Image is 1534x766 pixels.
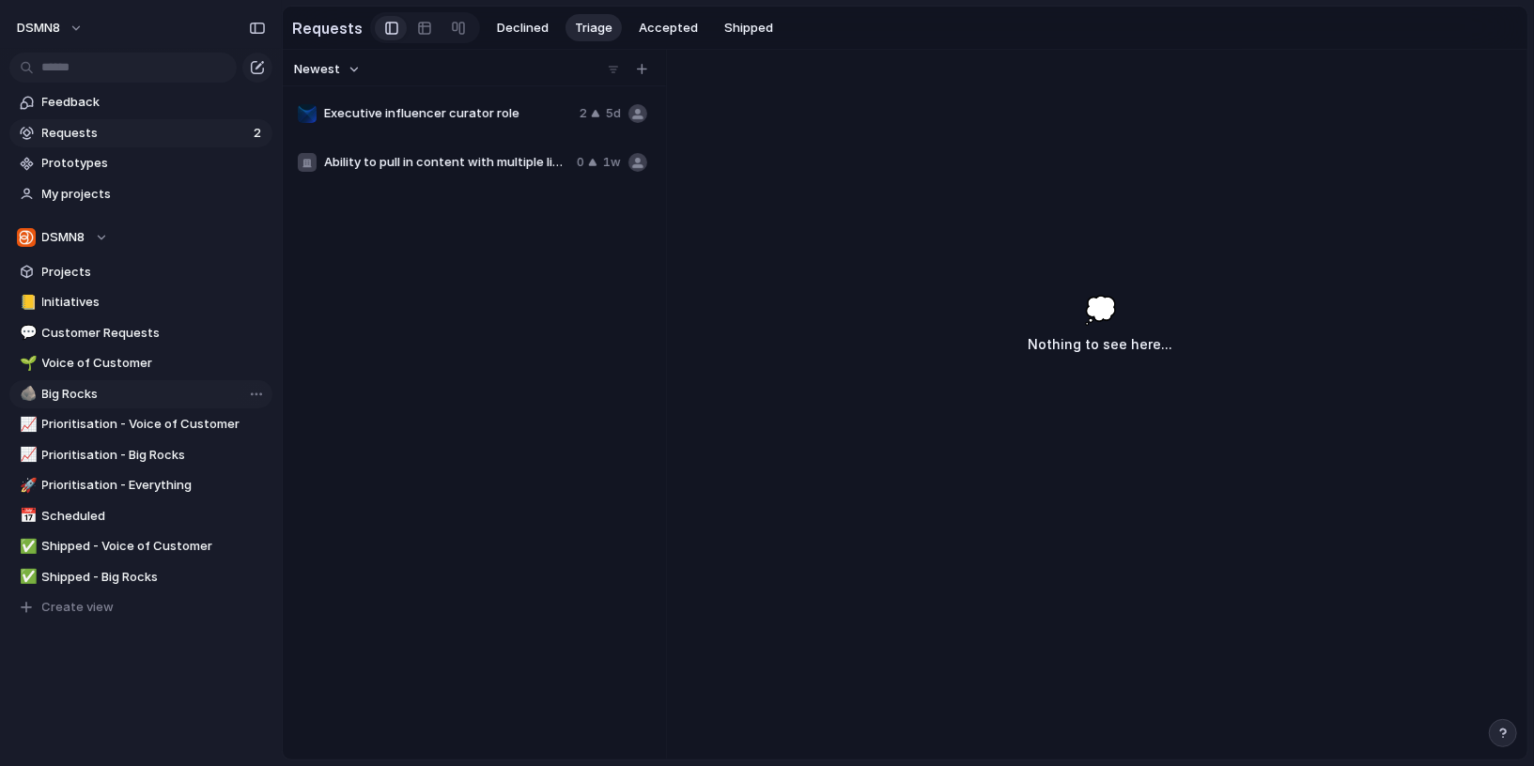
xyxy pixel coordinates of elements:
span: 2 [580,104,587,123]
a: 📒Initiatives [9,288,272,316]
button: 🪨 [17,385,36,404]
span: Requests [42,124,248,143]
button: 🌱 [17,354,36,373]
div: ✅ [20,566,33,588]
button: DSMN8 [9,223,272,252]
span: Shipped [724,19,773,38]
span: Declined [497,19,549,38]
a: ✅Shipped - Big Rocks [9,563,272,591]
span: Shipped - Voice of Customer [42,537,266,556]
a: ✅Shipped - Voice of Customer [9,532,272,560]
div: 🌱 [20,353,33,375]
span: Prioritisation - Voice of Customer [42,415,266,434]
span: Projects [42,263,266,282]
span: Shipped - Big Rocks [42,568,266,587]
button: 📅 [17,507,36,526]
span: DSMN8 [17,19,60,38]
button: 📒 [17,293,36,312]
a: Feedback [9,88,272,116]
h3: Nothing to see here... [1029,333,1173,356]
a: 🚀Prioritisation - Everything [9,471,272,499]
span: Scheduled [42,507,266,526]
button: 📈 [17,415,36,434]
a: Projects [9,258,272,286]
a: 📈Prioritisation - Voice of Customer [9,410,272,438]
button: Newest [291,57,364,82]
span: 0 [577,153,584,172]
span: Prioritisation - Everything [42,476,266,495]
span: My projects [42,185,266,204]
span: Prototypes [42,154,266,173]
button: 💬 [17,324,36,343]
span: Initiatives [42,293,266,312]
button: DSMN8 [8,13,93,43]
div: 🚀 [20,475,33,497]
span: Feedback [42,93,266,112]
a: Prototypes [9,149,272,177]
button: 🚀 [17,476,36,495]
button: 📈 [17,446,36,465]
div: 💬 [20,322,33,344]
span: DSMN8 [42,228,85,247]
a: 🌱Voice of Customer [9,349,272,377]
button: Create view [9,593,272,621]
a: 💬Customer Requests [9,319,272,347]
span: 💭 [1084,290,1117,329]
span: Customer Requests [42,324,266,343]
div: ✅ [20,536,33,558]
button: Declined [488,14,558,42]
span: 2 [254,124,265,143]
div: 📒 [20,292,33,314]
div: 🪨 [20,383,33,405]
span: Accepted [639,19,698,38]
a: 🪨Big Rocks [9,380,272,408]
a: My projects [9,180,272,208]
button: ✅ [17,568,36,587]
div: 📈 [20,414,33,436]
span: Voice of Customer [42,354,266,373]
span: 1w [603,153,621,172]
div: 📈 [20,444,33,466]
button: Triage [566,14,622,42]
span: Executive influencer curator role [324,104,572,123]
div: 📅 [20,505,33,527]
button: Accepted [629,14,707,42]
span: Triage [575,19,612,38]
span: Newest [294,60,340,79]
button: ✅ [17,537,36,556]
span: Create view [42,598,115,617]
span: 5d [606,104,621,123]
span: Ability to pull in content with multiple links on LinkedIn [324,153,569,172]
span: Big Rocks [42,385,266,404]
button: Shipped [715,14,782,42]
a: 📅Scheduled [9,502,272,530]
a: Requests2 [9,119,272,147]
a: 📈Prioritisation - Big Rocks [9,441,272,469]
h2: Requests [292,17,363,39]
span: Prioritisation - Big Rocks [42,446,266,465]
